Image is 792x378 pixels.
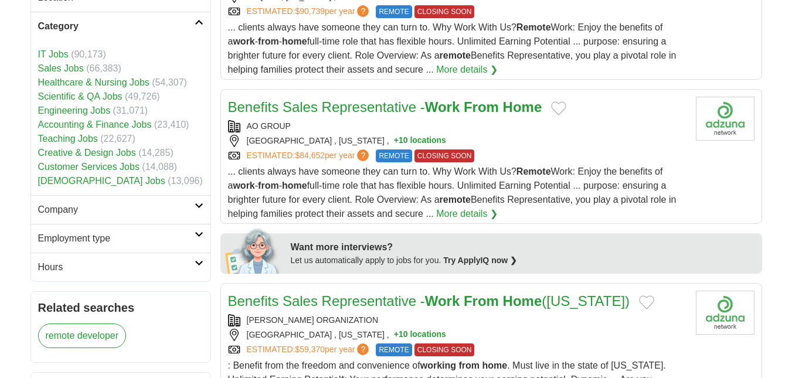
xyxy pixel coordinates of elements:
[38,203,195,217] h2: Company
[168,176,203,186] span: (13,096)
[38,63,84,73] a: Sales Jobs
[282,36,307,46] strong: home
[503,293,542,309] strong: Home
[436,207,498,221] a: More details ❯
[464,99,499,115] strong: From
[138,148,174,158] span: (14,285)
[38,49,69,59] a: IT Jobs
[38,134,98,144] a: Teaching Jobs
[86,63,121,73] span: (66,383)
[414,343,475,356] span: CLOSING SOON
[459,360,480,370] strong: from
[247,343,372,356] a: ESTIMATED:$59,370per year?
[228,293,630,309] a: Benefits Sales Representative -Work From Home([US_STATE])
[291,254,755,267] div: Let us automatically apply to jobs for you.
[436,63,498,77] a: More details ❯
[420,360,456,370] strong: working
[482,360,508,370] strong: home
[228,166,677,219] span: ... clients always have someone they can turn to. Why Work With Us? Work: Enjoy the benefits of a...
[258,36,279,46] strong: from
[113,105,148,115] span: (31,071)
[357,343,369,355] span: ?
[38,299,203,316] h2: Related searches
[228,314,686,326] div: [PERSON_NAME] ORGANIZATION
[38,105,111,115] a: Engineering Jobs
[440,195,471,205] strong: remote
[100,134,135,144] span: (22,627)
[31,195,210,224] a: Company
[503,99,542,115] strong: Home
[696,291,754,335] img: Company logo
[551,101,566,115] button: Add to favorite jobs
[225,227,282,274] img: apply-iq-scientist.png
[440,50,471,60] strong: remote
[282,181,307,190] strong: home
[425,99,460,115] strong: Work
[376,343,412,356] span: REMOTE
[414,149,475,162] span: CLOSING SOON
[38,19,195,33] h2: Category
[31,253,210,281] a: Hours
[443,256,517,265] a: Try ApplyIQ now ❯
[247,149,372,162] a: ESTIMATED:$84,652per year?
[38,323,127,348] a: remote developer
[38,260,195,274] h2: Hours
[233,36,254,46] strong: work
[516,22,551,32] strong: Remote
[38,77,149,87] a: Healthcare & Nursing Jobs
[394,135,446,147] button: +10 locations
[357,149,369,161] span: ?
[295,151,325,160] span: $84,652
[38,162,140,172] a: Customer Services Jobs
[376,5,412,18] span: REMOTE
[376,149,412,162] span: REMOTE
[38,176,165,186] a: [DEMOGRAPHIC_DATA] Jobs
[228,22,677,74] span: ... clients always have someone they can turn to. Why Work With Us? Work: Enjoy the benefits of a...
[247,5,372,18] a: ESTIMATED:$90,739per year?
[228,120,686,132] div: AO GROUP
[31,224,210,253] a: Employment type
[38,120,152,130] a: Accounting & Finance Jobs
[38,231,195,246] h2: Employment type
[291,240,755,254] div: Want more interviews?
[394,135,399,147] span: +
[125,91,160,101] span: (49,726)
[154,120,189,130] span: (23,410)
[31,12,210,40] a: Category
[639,295,654,309] button: Add to favorite jobs
[295,345,325,354] span: $59,370
[142,162,177,172] span: (14,088)
[394,329,399,341] span: +
[228,329,686,341] div: [GEOGRAPHIC_DATA] , [US_STATE] ,
[38,148,136,158] a: Creative & Design Jobs
[152,77,187,87] span: (54,307)
[233,181,254,190] strong: work
[516,166,551,176] strong: Remote
[357,5,369,17] span: ?
[425,293,460,309] strong: Work
[394,329,446,341] button: +10 locations
[71,49,106,59] span: (90,173)
[228,135,686,147] div: [GEOGRAPHIC_DATA] , [US_STATE] ,
[258,181,279,190] strong: from
[295,6,325,16] span: $90,739
[38,91,123,101] a: Scientific & QA Jobs
[414,5,475,18] span: CLOSING SOON
[464,293,499,309] strong: From
[696,97,754,141] img: Company logo
[228,99,542,115] a: Benefits Sales Representative -Work From Home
